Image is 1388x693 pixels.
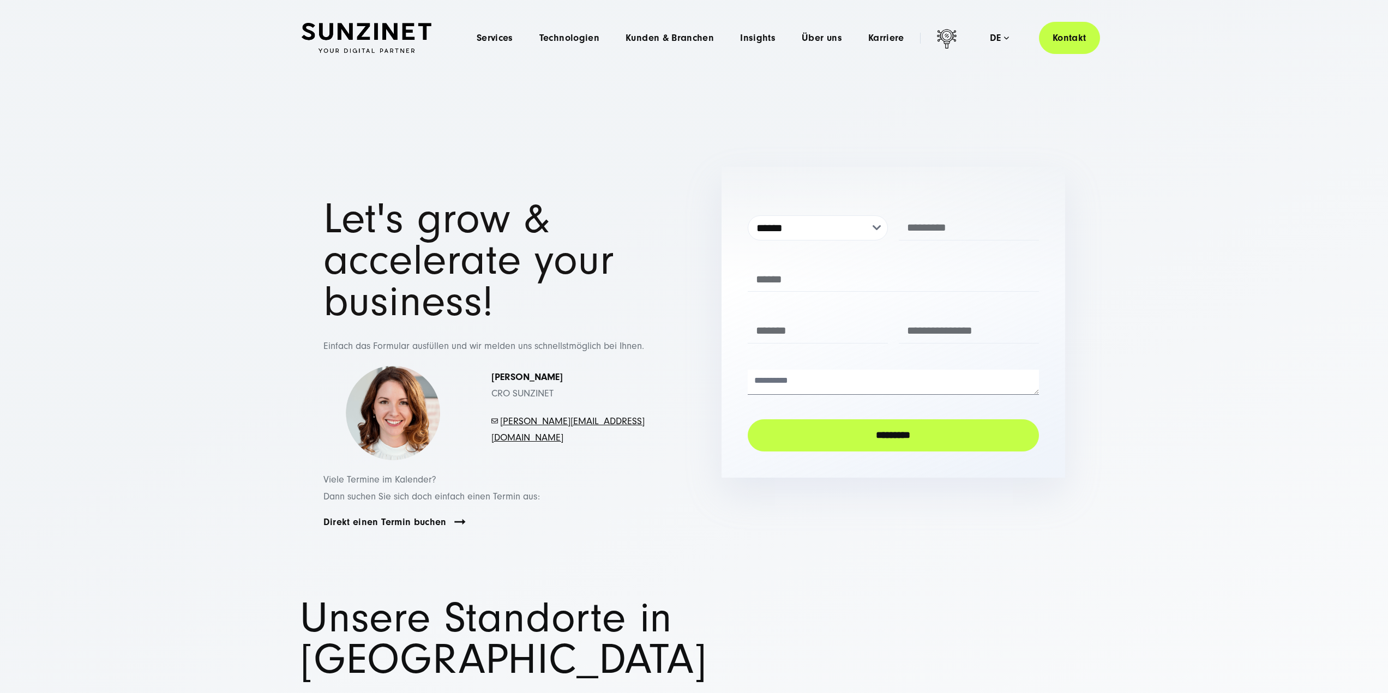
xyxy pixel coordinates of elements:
a: Kunden & Branchen [626,33,714,44]
span: Viele Termine im Kalender? Dann suchen Sie sich doch einfach einen Termin aus: [323,474,540,502]
span: Let's grow & accelerate your business! [323,195,614,326]
div: de [990,33,1009,44]
h1: Unsere Standorte in [GEOGRAPHIC_DATA] [300,598,1088,680]
a: Services [477,33,513,44]
img: SUNZINET Full Service Digital Agentur [302,23,431,53]
a: Karriere [868,33,904,44]
a: Über uns [802,33,842,44]
a: Kontakt [1039,22,1100,54]
strong: [PERSON_NAME] [491,371,563,383]
a: Technologien [539,33,599,44]
span: Einfach das Formular ausfüllen und wir melden uns schnellstmöglich bei Ihnen. [323,340,644,352]
p: CRO SUNZINET [491,369,645,402]
span: - [498,415,500,427]
a: [PERSON_NAME][EMAIL_ADDRESS][DOMAIN_NAME] [491,415,645,444]
a: Insights [740,33,776,44]
img: Simona-kontakt-page-picture [345,366,441,461]
a: Direkt einen Termin buchen [323,516,447,528]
